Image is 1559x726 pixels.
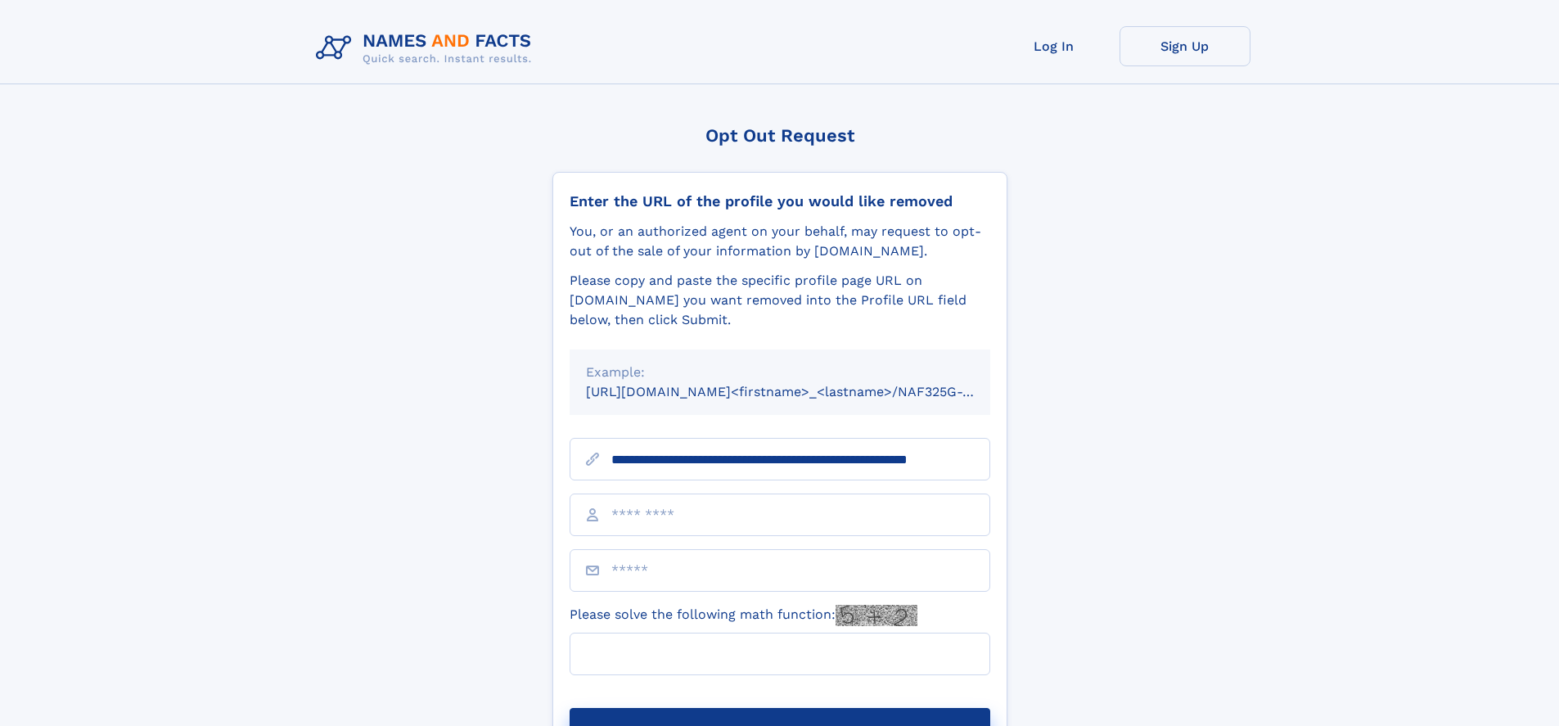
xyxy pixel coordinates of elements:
[1120,26,1250,66] a: Sign Up
[570,192,990,210] div: Enter the URL of the profile you would like removed
[570,271,990,330] div: Please copy and paste the specific profile page URL on [DOMAIN_NAME] you want removed into the Pr...
[586,363,974,382] div: Example:
[570,605,917,626] label: Please solve the following math function:
[989,26,1120,66] a: Log In
[570,222,990,261] div: You, or an authorized agent on your behalf, may request to opt-out of the sale of your informatio...
[552,125,1007,146] div: Opt Out Request
[309,26,545,70] img: Logo Names and Facts
[586,384,1021,399] small: [URL][DOMAIN_NAME]<firstname>_<lastname>/NAF325G-xxxxxxxx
